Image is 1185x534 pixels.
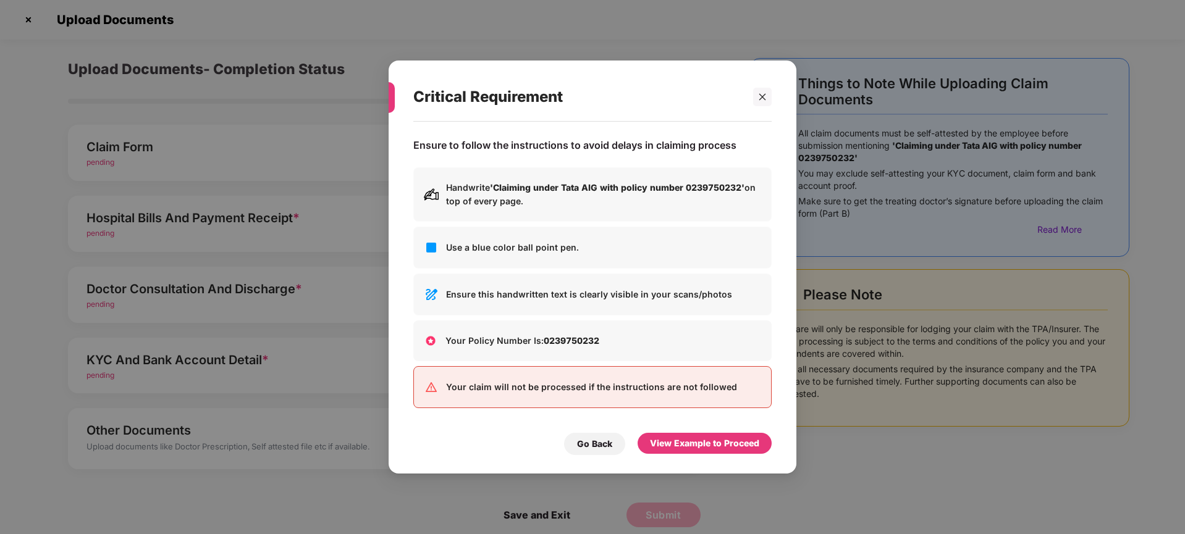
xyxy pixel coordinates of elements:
span: close [758,93,767,101]
p: Your claim will not be processed if the instructions are not followed [446,380,761,394]
img: svg+xml;base64,PHN2ZyB3aWR0aD0iMjQiIGhlaWdodD0iMjQiIHZpZXdCb3g9IjAgMCAyNCAyNCIgZmlsbD0ibm9uZSIgeG... [424,380,439,394]
b: 0239750232 [544,335,599,346]
div: View Example to Proceed [650,436,759,450]
img: svg+xml;base64,PHN2ZyB3aWR0aD0iMjQiIGhlaWdodD0iMjQiIHZpZXdCb3g9IjAgMCAyNCAyNCIgZmlsbD0ibm9uZSIgeG... [424,240,439,255]
div: Go Back [577,437,612,451]
p: Your Policy Number Is: [445,334,762,348]
p: Handwrite on top of every page. [446,181,761,208]
p: Use a blue color ball point pen. [446,241,761,254]
b: 'Claiming under Tata AIG with policy number 0239750232' [490,182,744,193]
img: +cAAAAASUVORK5CYII= [423,333,438,348]
div: Critical Requirement [413,73,742,121]
p: Ensure to follow the instructions to avoid delays in claiming process [413,139,736,152]
img: svg+xml;base64,PHN2ZyB3aWR0aD0iMjQiIGhlaWdodD0iMjQiIHZpZXdCb3g9IjAgMCAyNCAyNCIgZmlsbD0ibm9uZSIgeG... [424,287,439,302]
p: Ensure this handwritten text is clearly visible in your scans/photos [446,288,761,301]
img: svg+xml;base64,PHN2ZyB3aWR0aD0iMjAiIGhlaWdodD0iMjAiIHZpZXdCb3g9IjAgMCAyMCAyMCIgZmlsbD0ibm9uZSIgeG... [424,187,439,202]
